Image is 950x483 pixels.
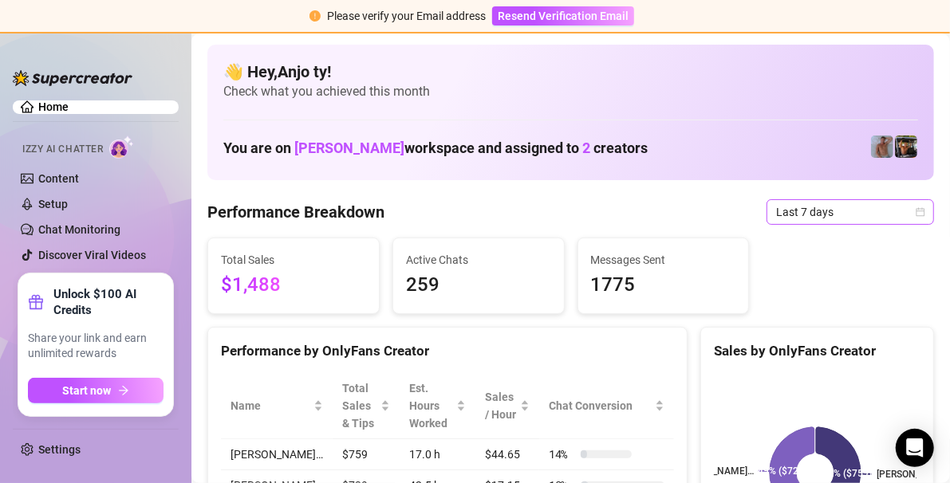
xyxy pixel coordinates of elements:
td: $44.65 [475,439,539,470]
img: AI Chatter [109,135,134,159]
img: Joey [871,135,893,158]
img: logo-BBDzfeDw.svg [13,70,132,86]
span: Name [231,397,310,414]
span: Last 7 days [776,200,924,224]
span: Sales / Hour [485,388,517,423]
span: 1775 [591,270,736,300]
div: Please verify your Email address [327,7,486,25]
text: [PERSON_NAME]… [674,465,754,477]
a: Setup [38,198,68,210]
span: Izzy AI Chatter [22,142,103,157]
span: 14 % [549,446,574,463]
h4: 👋 Hey, Anjo ty ! [223,61,918,83]
span: Start now [63,384,112,397]
div: Sales by OnlyFans Creator [714,340,920,362]
div: Est. Hours Worked [409,379,453,432]
strong: Unlock $100 AI Credits [53,286,164,318]
span: Chat Conversion [549,397,652,414]
h1: You are on workspace and assigned to creators [223,139,648,157]
span: gift [28,294,44,310]
span: exclamation-circle [309,10,321,22]
th: Total Sales & Tips [333,373,400,439]
span: Share your link and earn unlimited rewards [28,331,164,362]
span: Total Sales [221,251,366,269]
th: Name [221,373,333,439]
span: 259 [406,270,551,300]
span: 2 [582,139,590,156]
a: Chat Monitoring [38,223,120,236]
th: Sales / Hour [475,373,539,439]
span: $1,488 [221,270,366,300]
td: 17.0 h [400,439,475,470]
button: Resend Verification Email [492,6,634,26]
span: Messages Sent [591,251,736,269]
div: Performance by OnlyFans Creator [221,340,674,362]
h4: Performance Breakdown [207,201,384,223]
button: Start nowarrow-right [28,378,164,403]
span: [PERSON_NAME] [294,139,404,156]
a: Settings [38,443,81,456]
th: Chat Conversion [539,373,674,439]
td: $759 [333,439,400,470]
span: arrow-right [118,385,129,396]
td: [PERSON_NAME]… [221,439,333,470]
span: Active Chats [406,251,551,269]
span: Resend Verification Email [498,10,629,22]
span: Total Sales & Tips [342,379,377,432]
a: Content [38,172,79,185]
img: Nathan [895,135,917,158]
a: Discover Viral Videos [38,249,146,261]
div: Open Intercom Messenger [896,429,934,467]
span: Check what you achieved this month [223,83,918,100]
a: Home [38,100,69,113]
span: calendar [916,207,925,217]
